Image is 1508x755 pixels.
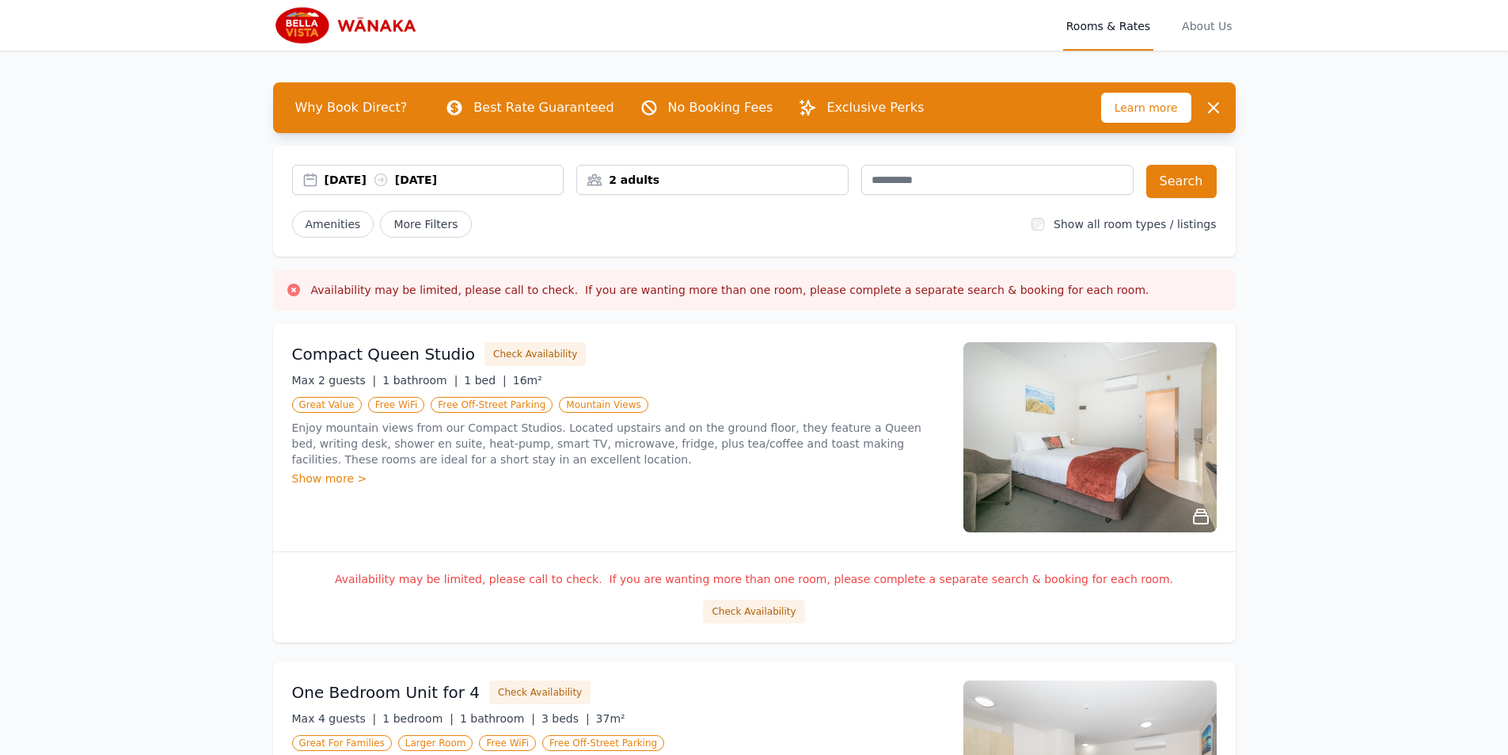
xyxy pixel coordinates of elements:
[382,374,458,387] span: 1 bathroom |
[464,374,506,387] span: 1 bed |
[292,343,476,365] h3: Compact Queen Studio
[292,681,481,704] h3: One Bedroom Unit for 4
[577,172,848,188] div: 2 adults
[380,211,471,238] span: More Filters
[292,712,377,725] span: Max 4 guests |
[473,98,613,117] p: Best Rate Guaranteed
[368,397,425,413] span: Free WiFi
[559,397,648,413] span: Mountain Views
[292,571,1217,587] p: Availability may be limited, please call to check. If you are wanting more than one room, please ...
[292,735,392,751] span: Great For Families
[1146,165,1217,198] button: Search
[292,211,374,238] button: Amenities
[325,172,564,188] div: [DATE] [DATE]
[398,735,473,751] span: Larger Room
[489,681,591,704] button: Check Availability
[479,735,536,751] span: Free WiFi
[311,282,1149,298] h3: Availability may be limited, please call to check. If you are wanting more than one room, please ...
[542,735,664,751] span: Free Off-Street Parking
[596,712,625,725] span: 37m²
[513,374,542,387] span: 16m²
[431,397,553,413] span: Free Off-Street Parking
[292,471,944,486] div: Show more >
[382,712,454,725] span: 1 bedroom |
[460,712,535,725] span: 1 bathroom |
[541,712,590,725] span: 3 beds |
[292,374,377,387] span: Max 2 guests |
[826,98,924,117] p: Exclusive Perks
[703,600,804,623] button: Check Availability
[1054,218,1216,231] label: Show all room types / listings
[283,92,420,124] span: Why Book Direct?
[273,6,425,44] img: Bella Vista Wanaka
[292,397,362,413] span: Great Value
[292,420,944,467] p: Enjoy mountain views from our Compact Studios. Located upstairs and on the ground floor, they fea...
[1101,93,1191,123] span: Learn more
[484,342,586,366] button: Check Availability
[668,98,773,117] p: No Booking Fees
